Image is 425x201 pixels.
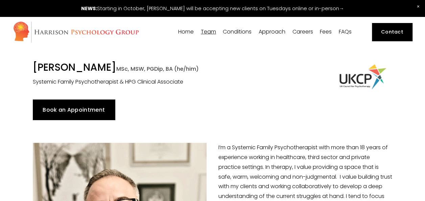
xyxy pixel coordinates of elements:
a: Home [178,29,194,35]
img: Harrison Psychology Group [13,21,139,43]
span: Approach [259,29,285,35]
a: FAQs [338,29,351,35]
a: folder dropdown [259,29,285,35]
a: folder dropdown [201,29,216,35]
span: MSc, MSW, PGDip, BA (he/him) [116,65,199,73]
span: Team [201,29,216,35]
a: Book an Appointment [33,99,115,120]
a: folder dropdown [223,29,252,35]
a: Fees [320,29,332,35]
a: Careers [292,29,313,35]
p: Systemic Family Psychotherapist & HPG Clinical Associate [33,77,300,87]
a: Contact [372,23,412,41]
h1: [PERSON_NAME] [33,61,300,75]
span: Conditions [223,29,252,35]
